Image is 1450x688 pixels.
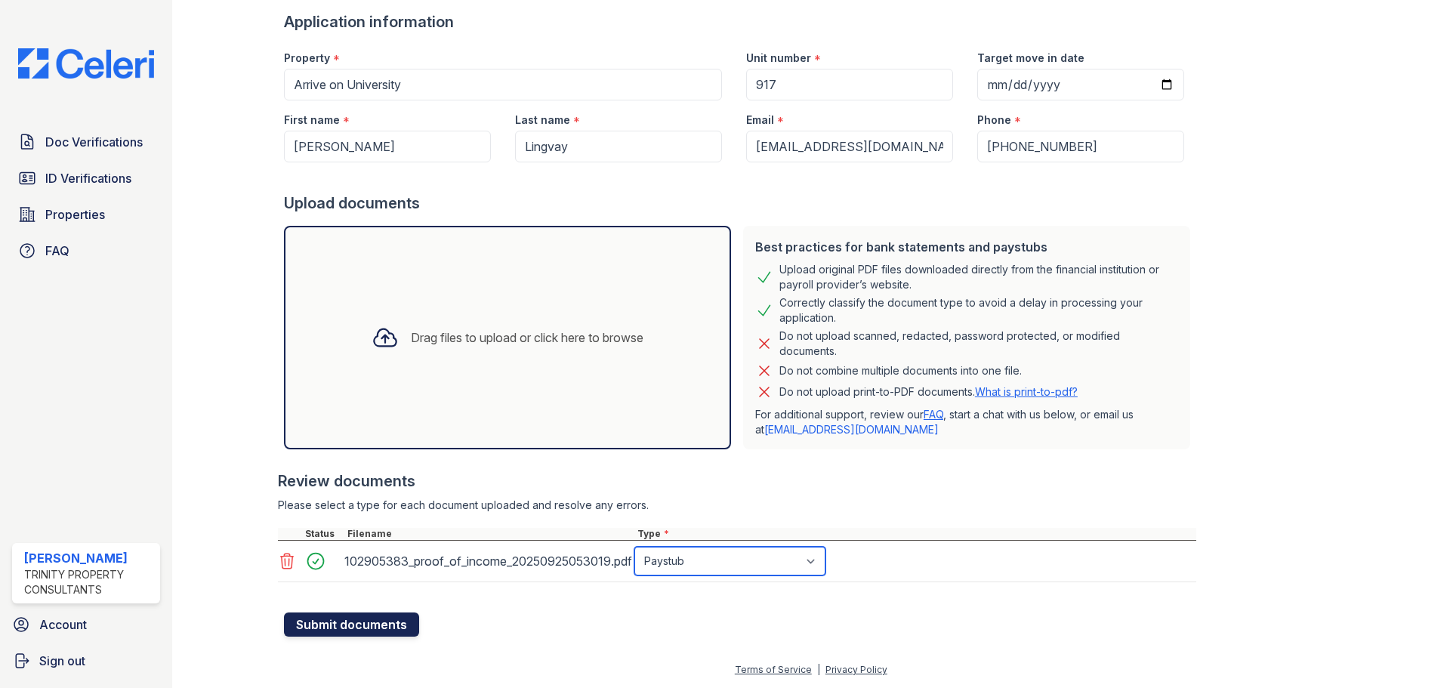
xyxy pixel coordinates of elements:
[284,193,1196,214] div: Upload documents
[344,528,634,540] div: Filename
[12,163,160,193] a: ID Verifications
[975,385,1078,398] a: What is print-to-pdf?
[924,408,943,421] a: FAQ
[634,528,1196,540] div: Type
[39,615,87,634] span: Account
[6,609,166,640] a: Account
[764,423,939,436] a: [EMAIL_ADDRESS][DOMAIN_NAME]
[735,664,812,675] a: Terms of Service
[24,567,154,597] div: Trinity Property Consultants
[284,11,1196,32] div: Application information
[12,236,160,266] a: FAQ
[45,242,69,260] span: FAQ
[779,262,1178,292] div: Upload original PDF files downloaded directly from the financial institution or payroll provider’...
[977,51,1084,66] label: Target move in date
[45,205,105,224] span: Properties
[302,528,344,540] div: Status
[344,549,628,573] div: 102905383_proof_of_income_20250925053019.pdf
[515,113,570,128] label: Last name
[411,329,643,347] div: Drag files to upload or click here to browse
[284,612,419,637] button: Submit documents
[24,549,154,567] div: [PERSON_NAME]
[39,652,85,670] span: Sign out
[779,362,1022,380] div: Do not combine multiple documents into one file.
[779,329,1178,359] div: Do not upload scanned, redacted, password protected, or modified documents.
[779,295,1178,325] div: Correctly classify the document type to avoid a delay in processing your application.
[746,51,811,66] label: Unit number
[284,113,340,128] label: First name
[755,238,1178,256] div: Best practices for bank statements and paystubs
[755,407,1178,437] p: For additional support, review our , start a chat with us below, or email us at
[12,127,160,157] a: Doc Verifications
[977,113,1011,128] label: Phone
[284,51,330,66] label: Property
[45,133,143,151] span: Doc Verifications
[278,470,1196,492] div: Review documents
[817,664,820,675] div: |
[6,646,166,676] a: Sign out
[825,664,887,675] a: Privacy Policy
[278,498,1196,513] div: Please select a type for each document uploaded and resolve any errors.
[12,199,160,230] a: Properties
[779,384,1078,400] p: Do not upload print-to-PDF documents.
[746,113,774,128] label: Email
[45,169,131,187] span: ID Verifications
[6,48,166,79] img: CE_Logo_Blue-a8612792a0a2168367f1c8372b55b34899dd931a85d93a1a3d3e32e68fde9ad4.png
